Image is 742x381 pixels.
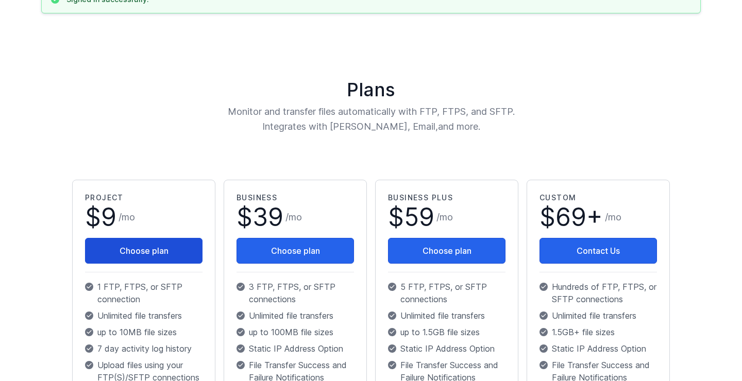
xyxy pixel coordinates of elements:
p: 3 FTP, FTPS, or SFTP connections [237,281,354,305]
span: mo [122,212,135,222]
span: / [119,210,135,224]
span: 69+ [555,202,603,232]
p: 5 FTP, FTPS, or SFTP connections [388,281,505,305]
p: up to 100MB file sizes [237,326,354,338]
p: 7 day activity log history [85,342,203,355]
button: Choose plan [237,238,354,264]
h2: Custom [539,193,657,203]
span: mo [289,212,302,222]
span: / [436,210,453,224]
span: 39 [252,202,283,232]
p: Unlimited file transfers [237,309,354,322]
button: Choose plan [388,238,505,264]
p: up to 1.5GB file sizes [388,326,505,338]
span: / [285,210,302,224]
p: up to 10MB file sizes [85,326,203,338]
span: $ [388,205,434,230]
h2: Business [237,193,354,203]
h2: Project [85,193,203,203]
a: Contact Us [539,238,657,264]
span: 59 [404,202,434,232]
button: Choose plan [85,238,203,264]
p: Hundreds of FTP, FTPS, or SFTP connections [539,281,657,305]
span: mo [440,212,453,222]
span: 9 [101,202,116,232]
p: 1 FTP, FTPS, or SFTP connection [85,281,203,305]
p: Unlimited file transfers [539,309,657,322]
span: / [605,210,621,224]
p: Monitor and transfer files automatically with FTP, FTPS, and SFTP. Integrates with [PERSON_NAME],... [169,104,573,134]
h1: Plans [68,79,674,100]
span: $ [85,205,116,230]
p: Static IP Address Option [388,342,505,355]
p: Static IP Address Option [539,342,657,355]
p: Unlimited file transfers [85,309,203,322]
p: Unlimited file transfers [388,309,505,322]
span: mo [608,212,621,222]
h2: Business Plus [388,193,505,203]
span: $ [237,205,283,230]
p: 1.5GB+ file sizes [539,326,657,338]
iframe: Drift Widget Chat Controller [690,330,730,369]
p: Static IP Address Option [237,342,354,355]
span: $ [539,205,603,230]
